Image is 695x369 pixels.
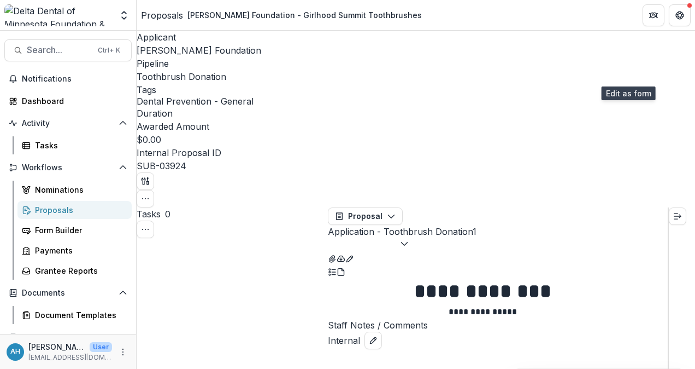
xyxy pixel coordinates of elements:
[137,31,695,44] p: Applicant
[22,163,114,172] span: Workflows
[137,207,161,221] h3: Tasks
[328,334,360,347] span: Internal
[35,265,123,276] div: Grantee Reports
[90,342,112,352] p: User
[328,207,403,225] button: Proposal
[137,96,254,107] span: Dental Prevention - General
[137,45,261,56] a: [PERSON_NAME] Foundation
[4,39,132,61] button: Search...
[17,136,132,154] a: Tasks
[137,120,695,133] p: Awarded Amount
[28,341,85,353] p: [PERSON_NAME]
[643,4,664,26] button: Partners
[141,7,426,23] nav: breadcrumb
[17,306,132,324] a: Document Templates
[22,289,114,298] span: Documents
[4,70,132,88] button: Notifications
[137,159,186,172] p: SUB-03924
[137,221,154,238] button: Toggle View Cancelled Tasks
[165,209,170,220] span: 0
[4,92,132,110] a: Dashboard
[187,9,422,21] div: [PERSON_NAME] Foundation - Girlhood Summit Toothbrushes
[141,9,183,22] a: Proposals
[345,251,354,264] button: Edit as form
[17,221,132,239] a: Form Builder
[96,44,122,56] div: Ctrl + K
[35,204,123,216] div: Proposals
[669,207,686,225] button: Expand right
[28,353,112,362] p: [EMAIL_ADDRESS][DOMAIN_NAME]
[137,83,695,96] p: Tags
[35,184,123,195] div: Nominations
[4,4,112,26] img: Delta Dental of Minnesota Foundation & Community Giving logo
[10,348,20,355] div: Annessa Hicks
[137,57,695,70] p: Pipeline
[17,241,132,260] a: Payments
[35,140,123,151] div: Tasks
[35,309,123,321] div: Document Templates
[35,245,123,256] div: Payments
[22,119,114,128] span: Activity
[137,70,226,83] p: Toothbrush Donation
[17,201,132,219] a: Proposals
[17,262,132,280] a: Grantee Reports
[27,45,91,55] span: Search...
[22,74,127,84] span: Notifications
[22,95,123,107] div: Dashboard
[137,107,695,120] p: Duration
[4,114,132,132] button: Open Activity
[4,284,132,302] button: Open Documents
[364,332,382,349] button: edit
[137,133,161,146] p: $0.00
[4,159,132,176] button: Open Workflows
[328,319,668,332] p: Staff Notes / Comments
[328,225,476,251] button: Application - Toothbrush Donation1
[116,4,132,26] button: Open entity switcher
[4,328,132,346] button: Open Contacts
[328,264,337,278] button: Plaintext view
[328,251,337,264] button: View Attached Files
[22,333,114,342] span: Contacts
[337,264,345,278] button: PDF view
[17,181,132,199] a: Nominations
[35,224,123,236] div: Form Builder
[669,4,691,26] button: Get Help
[137,146,695,159] p: Internal Proposal ID
[116,345,129,359] button: More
